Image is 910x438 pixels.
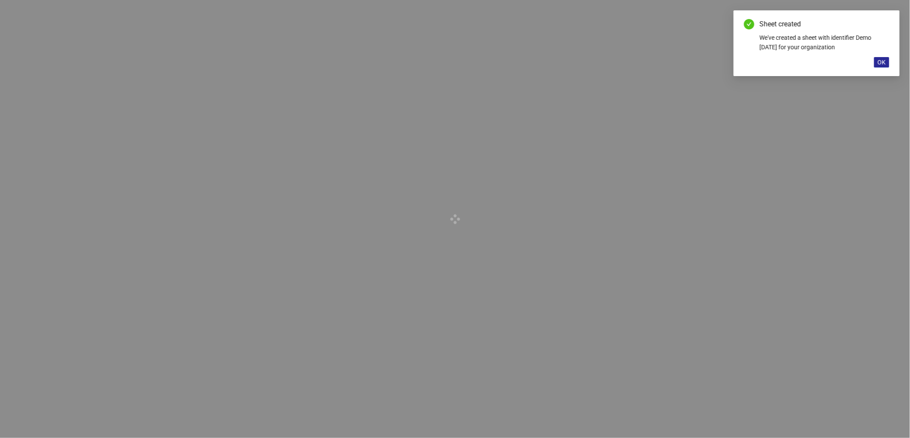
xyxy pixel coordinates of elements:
[744,19,754,29] span: check-circle
[878,59,886,66] span: OK
[874,57,889,67] button: OK
[760,33,889,52] div: We've created a sheet with identifier Demo [DATE] for your organization
[880,19,889,29] a: Close
[760,19,889,29] div: Sheet created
